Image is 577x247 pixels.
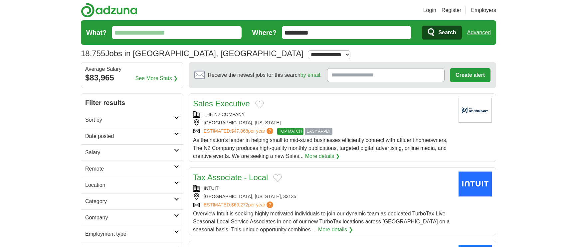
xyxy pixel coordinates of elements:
[85,197,174,205] h2: Category
[81,144,183,161] a: Salary
[81,128,183,144] a: Date posted
[318,226,353,234] a: More details ❯
[471,6,496,14] a: Employers
[204,185,219,191] a: INTUIT
[81,209,183,226] a: Company
[204,128,275,135] a: ESTIMATED:$47,868per year?
[193,211,450,232] span: Overview Intuit is seeking highly motivated individuals to join our dynamic team as dedicated Tur...
[305,152,340,160] a: More details ❯
[85,66,179,72] div: Average Salary
[135,74,178,82] a: See More Stats ❯
[85,72,179,84] div: $83,965
[81,226,183,242] a: Employment type
[255,100,264,108] button: Add to favorite jobs
[267,128,273,134] span: ?
[85,230,174,238] h2: Employment type
[193,137,448,159] span: As the nation’s leader in helping small to mid-sized businesses efficiently connect with affluent...
[252,28,277,38] label: Where?
[193,99,250,108] a: Sales Executive
[208,71,321,79] span: Receive the newest jobs for this search :
[305,128,332,135] span: EASY APPLY
[85,132,174,140] h2: Date posted
[193,173,268,182] a: Tax Associate - Local
[300,72,320,78] a: by email
[459,172,492,196] img: Intuit logo
[273,174,282,182] button: Add to favorite jobs
[231,202,248,207] span: $60,272
[423,6,436,14] a: Login
[267,201,273,208] span: ?
[193,119,453,126] div: [GEOGRAPHIC_DATA], [US_STATE]
[81,48,105,60] span: 18,755
[81,112,183,128] a: Sort by
[85,149,174,157] h2: Salary
[85,214,174,222] h2: Company
[193,193,453,200] div: [GEOGRAPHIC_DATA], [US_STATE], 33135
[231,128,248,134] span: $47,868
[86,28,106,38] label: What?
[422,26,462,40] button: Search
[277,128,303,135] span: TOP MATCH
[81,3,137,18] img: Adzuna logo
[204,201,275,208] a: ESTIMATED:$60,272per year?
[81,161,183,177] a: Remote
[85,181,174,189] h2: Location
[85,116,174,124] h2: Sort by
[193,111,453,118] div: THE N2 COMPANY
[442,6,462,14] a: Register
[81,49,303,58] h1: Jobs in [GEOGRAPHIC_DATA], [GEOGRAPHIC_DATA]
[85,165,174,173] h2: Remote
[81,94,183,112] h2: Filter results
[81,193,183,209] a: Category
[438,26,456,39] span: Search
[81,177,183,193] a: Location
